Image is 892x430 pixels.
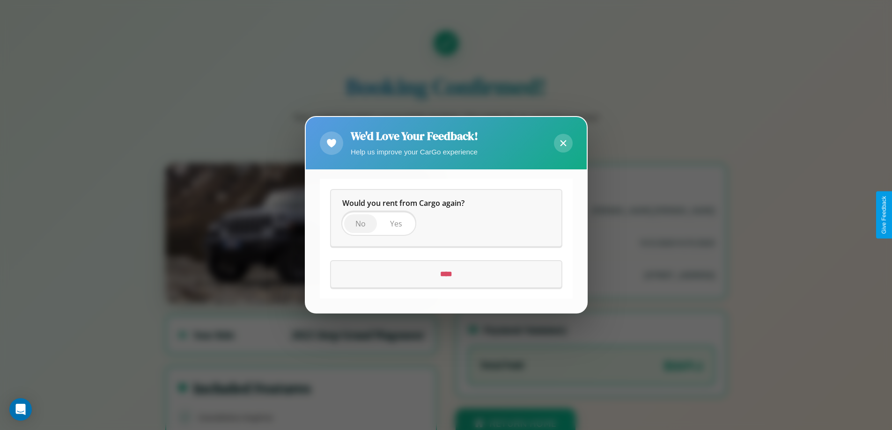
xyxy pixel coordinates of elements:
[390,219,402,229] span: Yes
[9,398,32,421] div: Open Intercom Messenger
[351,128,478,144] h2: We'd Love Your Feedback!
[351,146,478,158] p: Help us improve your CarGo experience
[355,219,366,229] span: No
[881,196,887,234] div: Give Feedback
[342,198,464,209] span: Would you rent from Cargo again?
